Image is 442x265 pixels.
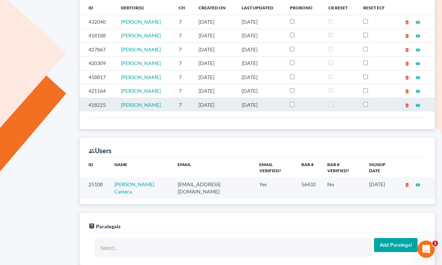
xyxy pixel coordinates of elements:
i: visibility [415,61,420,66]
iframe: Intercom live chat [418,241,435,258]
i: visibility [415,75,420,80]
td: 7 [173,15,193,29]
td: 7 [173,70,193,84]
i: delete_forever [405,182,410,187]
th: ID [80,157,109,178]
a: delete_forever [405,102,410,108]
i: delete_forever [405,20,410,25]
a: [PERSON_NAME] [121,74,161,80]
td: [DATE] [193,56,236,70]
a: [PERSON_NAME] [121,88,161,94]
a: visibility [415,19,420,25]
i: delete_forever [405,89,410,94]
i: group [88,148,95,154]
th: Bar # [296,157,322,178]
i: visibility [415,47,420,52]
i: delete_forever [405,75,410,80]
td: 7 [173,56,193,70]
a: delete_forever [405,32,410,38]
th: Debtor(s) [115,0,173,15]
td: 418817 [80,70,115,84]
a: [PERSON_NAME] [121,19,161,25]
a: visibility [415,88,420,94]
a: delete_forever [405,88,410,94]
td: 418188 [80,29,115,42]
th: Signup Date [363,157,399,178]
td: [DATE] [193,70,236,84]
td: [DATE] [236,70,284,84]
td: [DATE] [193,29,236,42]
th: Reset ECF [357,0,395,15]
a: delete_forever [405,19,410,25]
td: [DATE] [193,15,236,29]
th: Name [109,157,172,178]
th: ID [80,0,115,15]
i: visibility [415,89,420,94]
i: delete_forever [405,33,410,38]
td: 418225 [80,98,115,111]
i: live_help [88,223,95,229]
th: ProBono [284,0,323,15]
a: [PERSON_NAME] [121,102,161,108]
th: Ch [173,0,193,15]
a: visibility [415,74,420,80]
th: Bar # Verified? [322,157,363,178]
i: visibility [415,33,420,38]
td: Yes [254,178,296,198]
i: visibility [415,20,420,25]
th: Created On [193,0,236,15]
i: delete_forever [405,61,410,66]
td: 56432 [296,178,322,198]
a: [PERSON_NAME] Camera [114,181,154,195]
td: 25108 [80,178,109,198]
th: Email [172,157,253,178]
a: visibility [415,181,420,187]
td: 427867 [80,43,115,56]
td: [DATE] [193,98,236,111]
td: 7 [173,84,193,98]
td: [DATE] [236,15,284,29]
td: No [322,178,363,198]
span: Paralegals [96,223,120,229]
td: 420309 [80,56,115,70]
i: delete_forever [405,103,410,108]
i: visibility [415,103,420,108]
td: 7 [173,43,193,56]
a: [PERSON_NAME] [121,32,161,38]
div: Users [88,146,111,155]
a: visibility [415,32,420,38]
i: delete_forever [405,47,410,52]
td: [EMAIL_ADDRESS][DOMAIN_NAME] [172,178,253,198]
td: [DATE] [236,84,284,98]
td: [DATE] [236,98,284,111]
td: 7 [173,98,193,111]
td: [DATE] [193,43,236,56]
td: 7 [173,29,193,42]
th: Last Updated [236,0,284,15]
input: Add Paralegal [374,238,418,252]
a: delete_forever [405,46,410,52]
a: [PERSON_NAME] [121,60,161,66]
th: Email Verified? [254,157,296,178]
a: delete_forever [405,60,410,66]
a: visibility [415,102,420,108]
a: visibility [415,60,420,66]
a: delete_forever [405,74,410,80]
td: 421164 [80,84,115,98]
td: [DATE] [236,43,284,56]
th: CR Reset [323,0,357,15]
i: visibility [415,182,420,187]
a: [PERSON_NAME] [121,46,161,52]
td: [DATE] [193,84,236,98]
td: 432040 [80,15,115,29]
td: [DATE] [236,56,284,70]
span: 1 [432,241,438,246]
td: [DATE] [236,29,284,42]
